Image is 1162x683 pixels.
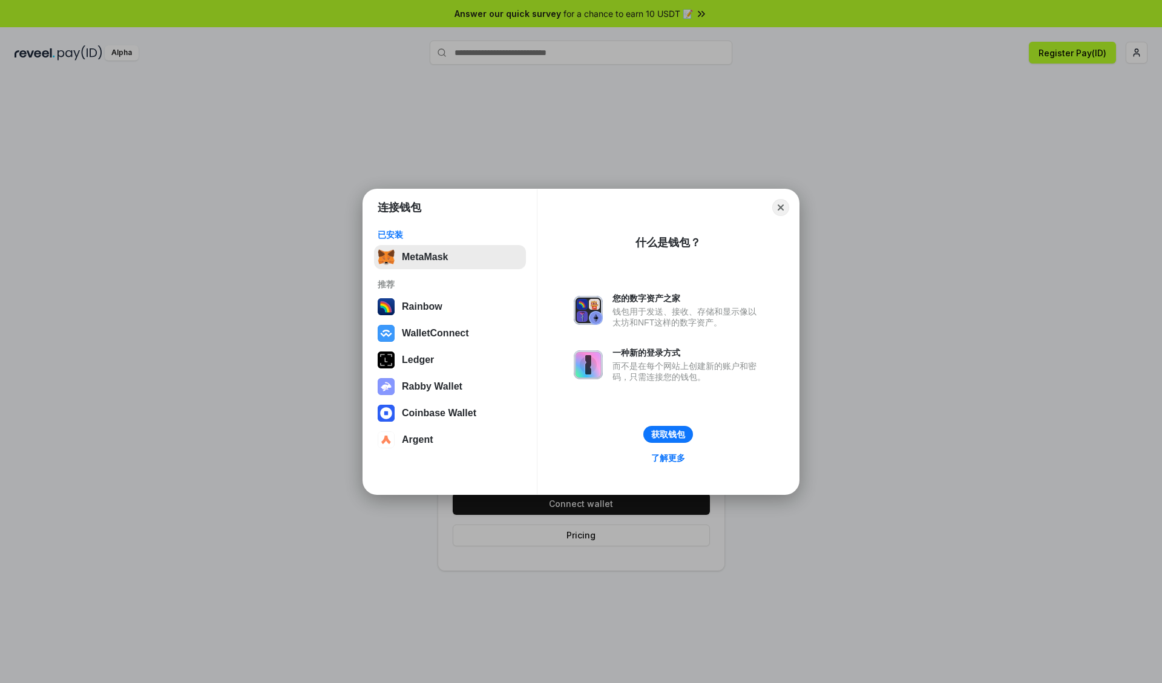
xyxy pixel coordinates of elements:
[378,378,395,395] img: svg+xml,%3Csvg%20xmlns%3D%22http%3A%2F%2Fwww.w3.org%2F2000%2Fsvg%22%20fill%3D%22none%22%20viewBox...
[402,381,462,392] div: Rabby Wallet
[402,328,469,339] div: WalletConnect
[402,301,442,312] div: Rainbow
[378,279,522,290] div: 推荐
[644,450,692,466] a: 了解更多
[378,298,395,315] img: svg+xml,%3Csvg%20width%3D%22120%22%20height%3D%22120%22%20viewBox%3D%220%200%20120%20120%22%20fil...
[574,350,603,379] img: svg+xml,%3Csvg%20xmlns%3D%22http%3A%2F%2Fwww.w3.org%2F2000%2Fsvg%22%20fill%3D%22none%22%20viewBox...
[378,325,395,342] img: svg+xml,%3Csvg%20width%3D%2228%22%20height%3D%2228%22%20viewBox%3D%220%200%2028%2028%22%20fill%3D...
[402,434,433,445] div: Argent
[612,293,763,304] div: 您的数字资产之家
[574,296,603,325] img: svg+xml,%3Csvg%20xmlns%3D%22http%3A%2F%2Fwww.w3.org%2F2000%2Fsvg%22%20fill%3D%22none%22%20viewBox...
[772,199,789,216] button: Close
[651,453,685,463] div: 了解更多
[374,401,526,425] button: Coinbase Wallet
[378,405,395,422] img: svg+xml,%3Csvg%20width%3D%2228%22%20height%3D%2228%22%20viewBox%3D%220%200%2028%2028%22%20fill%3D...
[378,200,421,215] h1: 连接钱包
[643,426,693,443] button: 获取钱包
[378,229,522,240] div: 已安装
[612,306,763,328] div: 钱包用于发送、接收、存储和显示像以太坊和NFT这样的数字资产。
[374,245,526,269] button: MetaMask
[374,348,526,372] button: Ledger
[402,252,448,263] div: MetaMask
[612,347,763,358] div: 一种新的登录方式
[374,295,526,319] button: Rainbow
[378,249,395,266] img: svg+xml,%3Csvg%20fill%3D%22none%22%20height%3D%2233%22%20viewBox%3D%220%200%2035%2033%22%20width%...
[378,351,395,368] img: svg+xml,%3Csvg%20xmlns%3D%22http%3A%2F%2Fwww.w3.org%2F2000%2Fsvg%22%20width%3D%2228%22%20height%3...
[635,235,701,250] div: 什么是钱包？
[651,429,685,440] div: 获取钱包
[374,374,526,399] button: Rabby Wallet
[402,408,476,419] div: Coinbase Wallet
[378,431,395,448] img: svg+xml,%3Csvg%20width%3D%2228%22%20height%3D%2228%22%20viewBox%3D%220%200%2028%2028%22%20fill%3D...
[374,428,526,452] button: Argent
[374,321,526,345] button: WalletConnect
[402,355,434,365] div: Ledger
[612,361,763,382] div: 而不是在每个网站上创建新的账户和密码，只需连接您的钱包。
